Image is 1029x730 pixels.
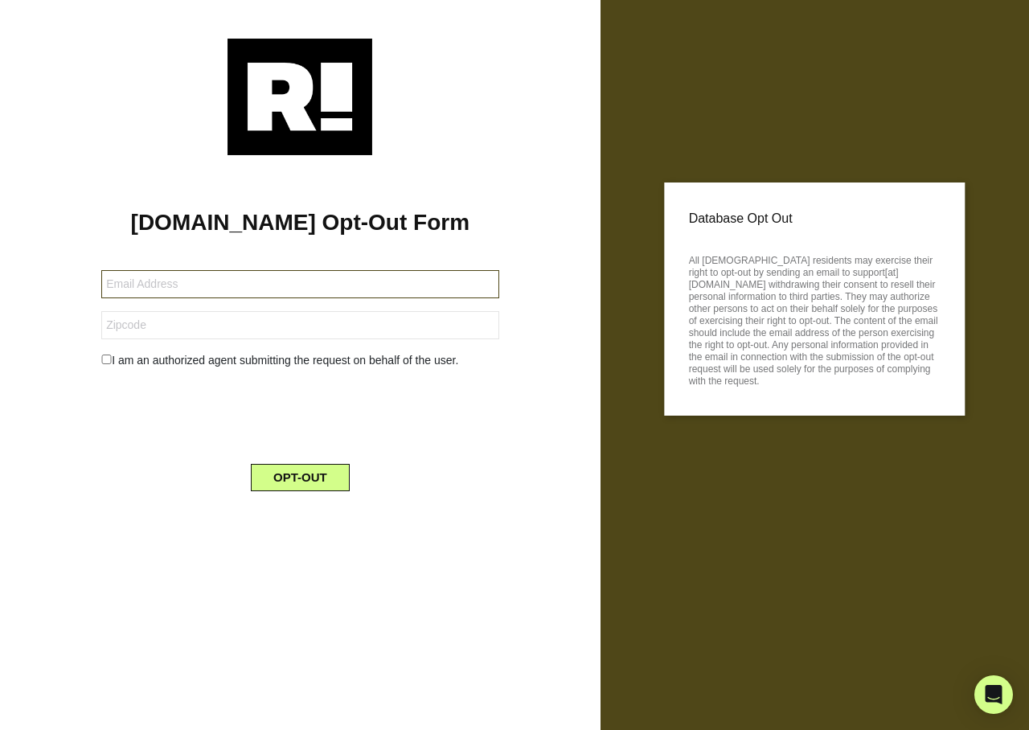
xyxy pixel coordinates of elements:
input: Zipcode [101,311,498,339]
div: I am an authorized agent submitting the request on behalf of the user. [89,352,510,369]
p: All [DEMOGRAPHIC_DATA] residents may exercise their right to opt-out by sending an email to suppo... [689,250,941,388]
iframe: reCAPTCHA [178,382,422,445]
input: Email Address [101,270,498,298]
p: Database Opt Out [689,207,941,231]
img: Retention.com [228,39,372,155]
h1: [DOMAIN_NAME] Opt-Out Form [24,209,576,236]
div: Open Intercom Messenger [974,675,1013,714]
button: OPT-OUT [251,464,350,491]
